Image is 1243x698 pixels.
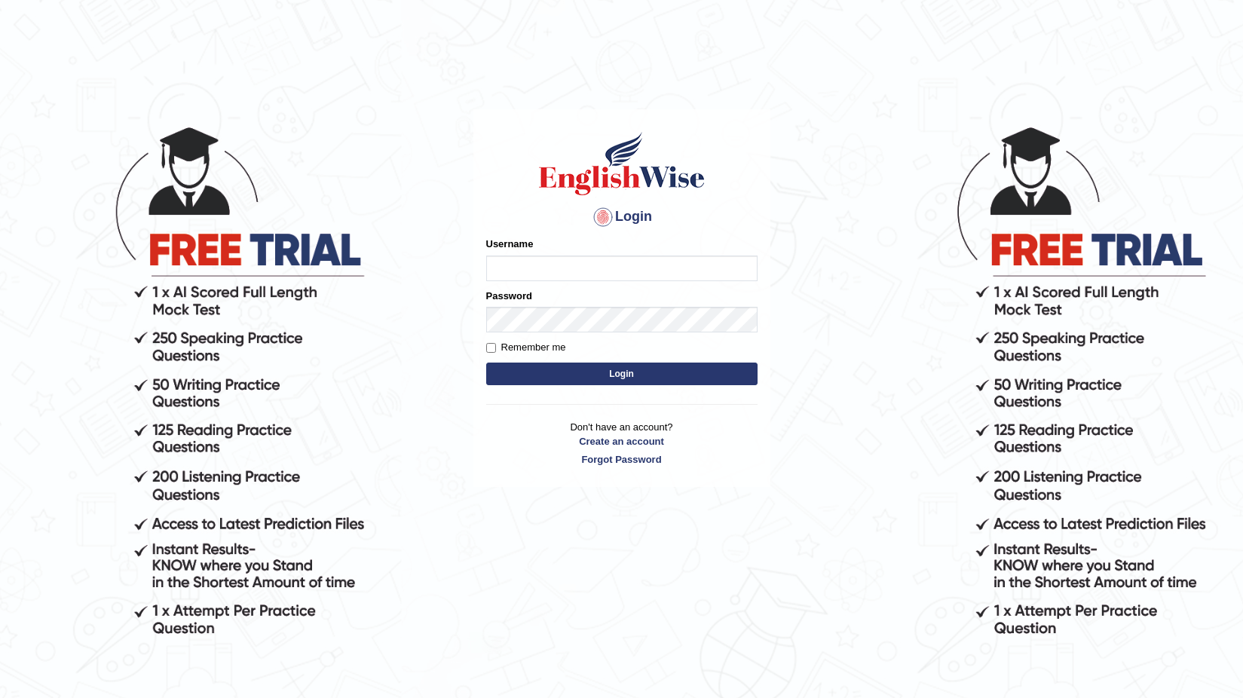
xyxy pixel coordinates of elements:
[486,434,758,448] a: Create an account
[486,420,758,467] p: Don't have an account?
[486,289,532,303] label: Password
[486,340,566,355] label: Remember me
[486,343,496,353] input: Remember me
[536,130,708,197] img: Logo of English Wise sign in for intelligent practice with AI
[486,205,758,229] h4: Login
[486,237,534,251] label: Username
[486,363,758,385] button: Login
[486,452,758,467] a: Forgot Password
